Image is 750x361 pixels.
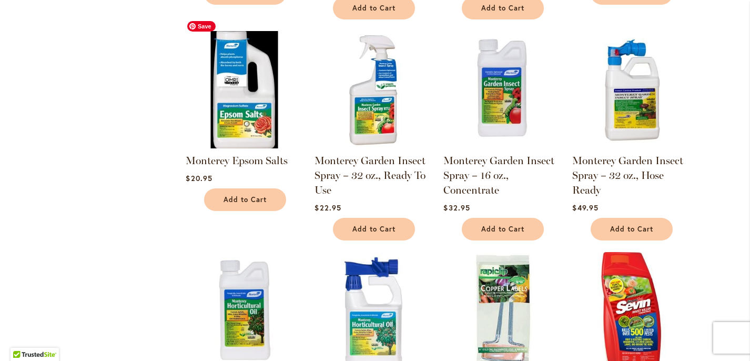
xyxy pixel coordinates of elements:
span: $20.95 [186,173,212,183]
img: Monterey Epsom Salts [183,28,306,151]
span: $32.95 [443,203,470,213]
span: Add to Cart [224,195,267,204]
button: Add to Cart [333,218,415,240]
a: Monterey Epsom Salts [186,154,288,167]
button: Add to Cart [591,218,673,240]
span: Add to Cart [352,4,396,13]
span: Add to Cart [610,225,653,234]
a: Monterey Garden Insect Spray – 32 oz., Ready To Use [315,141,432,151]
a: Monterey Garden Insect Spray – 16 oz., Concentrate [443,154,554,196]
img: Monterey Garden Insect Spray – 16 oz., Concentrate [443,31,561,148]
button: Add to Cart [204,188,286,211]
span: Add to Cart [352,225,396,234]
a: Monterey Garden Insect Spray – 32 oz., Hose Ready [572,154,683,196]
iframe: Launch Accessibility Center [8,324,37,353]
span: Add to Cart [481,225,524,234]
a: Monterey Garden Insect Spray – 32 oz., Ready To Use [315,154,425,196]
span: Add to Cart [481,4,524,13]
a: Monterey Epsom Salts [186,141,303,151]
button: Add to Cart [462,218,544,240]
span: $22.95 [315,203,341,213]
img: Monterey Garden Insect Spray – 32 oz., Hose Ready [572,31,690,148]
span: $49.95 [572,203,598,213]
img: Monterey Garden Insect Spray – 32 oz., Ready To Use [315,31,432,148]
a: Monterey Garden Insect Spray – 32 oz., Hose Ready [572,141,690,151]
a: Monterey Garden Insect Spray – 16 oz., Concentrate [443,141,561,151]
span: Save [187,21,216,32]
